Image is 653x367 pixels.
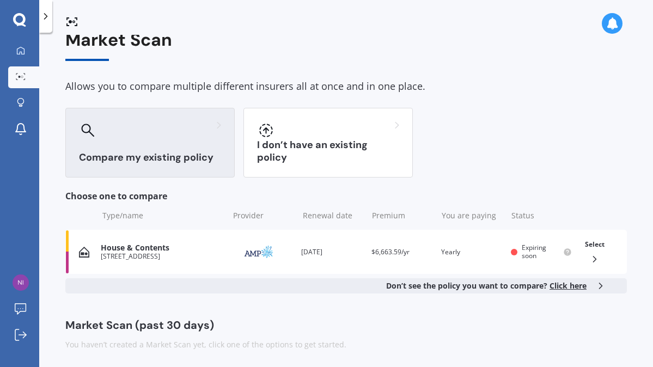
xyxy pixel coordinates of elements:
[102,210,224,221] div: Type/name
[231,242,286,262] img: AMP
[65,320,627,331] div: Market Scan (past 30 days)
[442,210,503,221] div: You are paying
[79,247,89,258] img: House & Contents
[441,247,502,258] div: Yearly
[585,240,605,249] span: Select
[233,210,294,221] div: Provider
[101,243,223,253] div: House & Contents
[65,30,627,61] div: Market Scan
[372,210,433,221] div: Premium
[65,78,627,95] div: Allows you to compare multiple different insurers all at once and in one place.
[511,210,572,221] div: Status
[371,247,410,256] span: $6,663.59/yr
[65,191,627,201] div: Choose one to compare
[79,151,221,164] h3: Compare my existing policy
[386,280,587,291] b: Don’t see the policy you want to compare?
[301,247,362,258] div: [DATE]
[13,274,29,291] img: cdd44a7f598aaca31a24523bcb6dadcd
[257,139,399,164] h3: I don’t have an existing policy
[101,253,223,260] div: [STREET_ADDRESS]
[303,210,364,221] div: Renewal date
[550,280,587,291] span: Click here
[65,339,627,350] div: You haven’t created a Market Scan yet, click one of the options to get started.
[522,243,546,260] span: Expiring soon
